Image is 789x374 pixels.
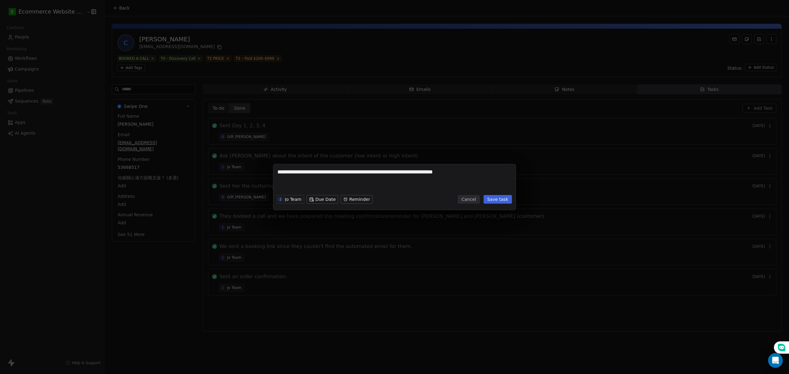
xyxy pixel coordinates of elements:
div: Jo Team [285,197,301,201]
button: Due Date [307,195,338,204]
button: Cancel [458,195,480,204]
div: J [280,197,281,202]
span: Reminder [349,196,370,202]
button: Save task [484,195,512,204]
span: Due Date [315,196,336,202]
button: Reminder [341,195,372,204]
